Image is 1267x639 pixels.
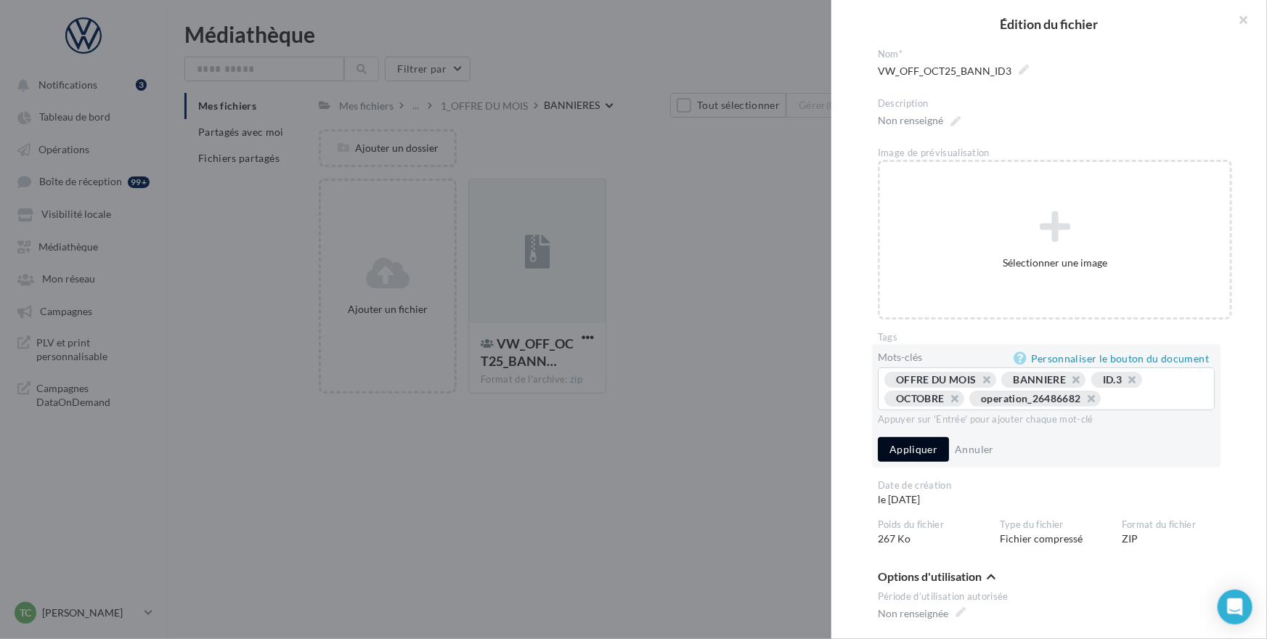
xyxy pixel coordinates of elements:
div: Poids du fichier [878,518,988,532]
span: Options d'utilisation [878,571,982,582]
div: OFFRE DU MOIS [896,373,977,386]
div: le [DATE] [878,479,1000,507]
div: ZIP [1122,518,1244,546]
label: Mots-clés [878,352,922,362]
button: Options d'utilisation [878,569,995,587]
div: Date de création [878,479,988,492]
div: Appuyer sur 'Entrée' pour ajouter chaque mot-clé [878,413,1215,426]
div: operation_26486682 [981,392,1080,404]
div: Fichier compressé [1000,518,1122,546]
span: Non renseignée [878,603,966,624]
div: OCTOBRE [896,392,944,404]
div: Tags [878,331,1232,344]
span: Non renseigné [878,110,961,131]
h2: Édition du fichier [855,17,1244,30]
div: Sélectionner une image [880,256,1230,270]
div: Open Intercom Messenger [1218,590,1252,624]
button: Appliquer [878,437,949,462]
span: VW_OFF_OCT25_BANN_ID3 [878,61,1029,81]
div: Période d’utilisation autorisée [878,590,1232,603]
div: Description [878,97,1232,110]
div: Image de prévisualisation [878,147,1232,160]
div: 267 Ko [878,518,1000,546]
div: Type du fichier [1000,518,1110,532]
div: BANNIERE [1013,373,1066,386]
button: Annuler [949,441,999,458]
div: Format du fichier [1122,518,1232,532]
a: Personnaliser le bouton du document [1014,350,1215,367]
div: ID.3 [1103,373,1122,386]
